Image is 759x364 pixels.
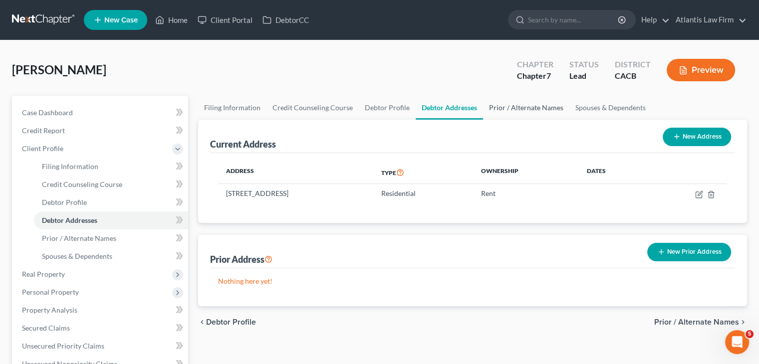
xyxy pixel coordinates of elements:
[359,96,416,120] a: Debtor Profile
[569,96,652,120] a: Spouses & Dependents
[569,59,599,70] div: Status
[257,11,314,29] a: DebtorCC
[473,184,579,203] td: Rent
[42,198,87,206] span: Debtor Profile
[483,96,569,120] a: Prior / Alternate Names
[42,216,97,224] span: Debtor Addresses
[198,96,266,120] a: Filing Information
[373,161,473,184] th: Type
[218,184,373,203] td: [STREET_ADDRESS]
[34,211,188,229] a: Debtor Addresses
[34,229,188,247] a: Prior / Alternate Names
[22,270,65,278] span: Real Property
[42,234,116,242] span: Prior / Alternate Names
[647,243,731,261] button: New Prior Address
[14,301,188,319] a: Property Analysis
[210,253,272,265] div: Prior Address
[473,161,579,184] th: Ownership
[517,70,553,82] div: Chapter
[210,138,276,150] div: Current Address
[22,126,65,135] span: Credit Report
[416,96,483,120] a: Debtor Addresses
[193,11,257,29] a: Client Portal
[22,144,63,153] span: Client Profile
[654,318,739,326] span: Prior / Alternate Names
[14,104,188,122] a: Case Dashboard
[12,62,106,77] span: [PERSON_NAME]
[42,162,98,171] span: Filing Information
[671,11,747,29] a: Atlantis Law Firm
[218,161,373,184] th: Address
[725,330,749,354] iframe: Intercom live chat
[104,16,138,24] span: New Case
[569,70,599,82] div: Lead
[22,324,70,332] span: Secured Claims
[14,122,188,140] a: Credit Report
[667,59,735,81] button: Preview
[42,252,112,260] span: Spouses & Dependents
[198,318,206,326] i: chevron_left
[34,247,188,265] a: Spouses & Dependents
[198,318,256,326] button: chevron_left Debtor Profile
[615,59,651,70] div: District
[546,71,551,80] span: 7
[615,70,651,82] div: CACB
[739,318,747,326] i: chevron_right
[14,337,188,355] a: Unsecured Priority Claims
[42,180,122,188] span: Credit Counseling Course
[579,161,648,184] th: Dates
[150,11,193,29] a: Home
[34,158,188,176] a: Filing Information
[746,330,754,338] span: 5
[34,176,188,193] a: Credit Counseling Course
[22,288,79,296] span: Personal Property
[663,128,731,146] button: New Address
[22,108,73,117] span: Case Dashboard
[218,276,727,286] p: Nothing here yet!
[206,318,256,326] span: Debtor Profile
[14,319,188,337] a: Secured Claims
[528,10,619,29] input: Search by name...
[373,184,473,203] td: Residential
[517,59,553,70] div: Chapter
[34,193,188,211] a: Debtor Profile
[266,96,359,120] a: Credit Counseling Course
[636,11,670,29] a: Help
[654,318,747,326] button: Prior / Alternate Names chevron_right
[22,306,77,314] span: Property Analysis
[22,342,104,350] span: Unsecured Priority Claims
